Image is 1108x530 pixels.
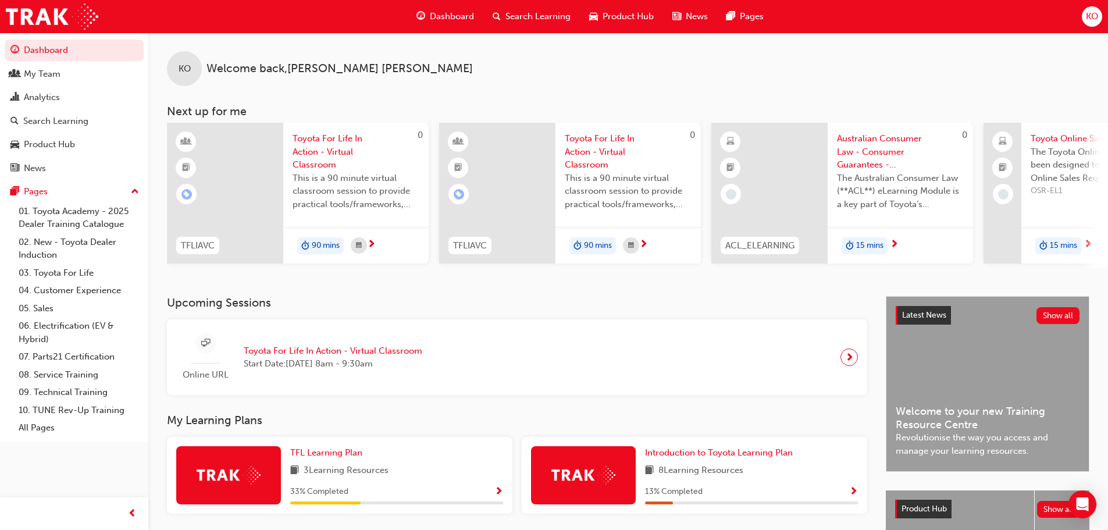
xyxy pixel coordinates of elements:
button: Show all [1037,501,1081,518]
span: Search Learning [505,10,571,23]
span: KO [179,62,191,76]
button: Show Progress [849,485,858,499]
span: guage-icon [416,9,425,24]
div: Open Intercom Messenger [1068,490,1096,518]
span: pages-icon [726,9,735,24]
span: calendar-icon [356,239,362,253]
span: Toyota For Life In Action - Virtual Classroom [244,344,422,358]
h3: Next up for me [148,105,1108,118]
a: pages-iconPages [717,5,773,29]
span: Toyota For Life In Action - Virtual Classroom [293,132,419,172]
a: 10. TUNE Rev-Up Training [14,401,144,419]
span: TFL Learning Plan [290,447,362,458]
span: news-icon [672,9,681,24]
span: 33 % Completed [290,485,348,499]
a: Product Hub [5,134,144,155]
span: Pages [740,10,764,23]
img: Trak [197,466,261,484]
span: learningRecordVerb_ENROLL-icon [181,189,192,200]
a: 07. Parts21 Certification [14,348,144,366]
a: News [5,158,144,179]
div: My Team [24,67,60,81]
a: Search Learning [5,111,144,132]
span: next-icon [1084,240,1092,250]
span: Toyota For Life In Action - Virtual Classroom [565,132,692,172]
a: 08. Service Training [14,366,144,384]
a: Latest NewsShow allWelcome to your new Training Resource CentreRevolutionise the way you access a... [886,296,1089,472]
span: booktick-icon [726,161,735,176]
span: News [686,10,708,23]
div: News [24,162,46,175]
span: Show Progress [849,487,858,497]
a: 0TFLIAVCToyota For Life In Action - Virtual ClassroomThis is a 90 minute virtual classroom sessio... [439,123,701,264]
a: All Pages [14,419,144,437]
span: learningRecordVerb_ENROLL-icon [454,189,464,200]
a: Product HubShow all [895,500,1080,518]
a: 09. Technical Training [14,383,144,401]
span: learningRecordVerb_NONE-icon [998,189,1009,200]
a: search-iconSearch Learning [483,5,580,29]
button: KO [1082,6,1102,27]
a: Online URLToyota For Life In Action - Virtual ClassroomStart Date:[DATE] 8am - 9:30am [176,329,858,386]
a: 05. Sales [14,300,144,318]
span: calendar-icon [628,239,634,253]
img: Trak [6,3,98,30]
span: guage-icon [10,45,19,56]
span: people-icon [10,69,19,80]
span: 13 % Completed [645,485,703,499]
span: up-icon [131,184,139,200]
a: 04. Customer Experience [14,282,144,300]
span: booktick-icon [454,161,462,176]
a: Introduction to Toyota Learning Plan [645,446,797,460]
span: search-icon [10,116,19,127]
span: 3 Learning Resources [304,464,389,478]
span: Australian Consumer Law - Consumer Guarantees - eLearning module [837,132,964,172]
span: chart-icon [10,93,19,103]
span: next-icon [639,240,648,250]
span: news-icon [10,163,19,174]
div: Analytics [24,91,60,104]
span: next-icon [367,240,376,250]
div: Search Learning [23,115,88,128]
span: 15 mins [856,239,883,252]
img: Trak [551,466,615,484]
a: 03. Toyota For Life [14,264,144,282]
span: Show Progress [494,487,503,497]
h3: My Learning Plans [167,414,867,427]
span: TFLIAVC [181,239,215,252]
span: Product Hub [902,504,947,514]
a: news-iconNews [663,5,717,29]
button: DashboardMy TeamAnalyticsSearch LearningProduct HubNews [5,37,144,181]
span: pages-icon [10,187,19,197]
span: 0 [690,130,695,140]
span: learningResourceType_INSTRUCTOR_LED-icon [182,134,190,150]
span: Revolutionise the way you access and manage your learning resources. [896,431,1080,457]
span: 8 Learning Resources [658,464,743,478]
button: Pages [5,181,144,202]
a: 06. Electrification (EV & Hybrid) [14,317,144,348]
a: Dashboard [5,40,144,61]
div: Product Hub [24,138,75,151]
a: My Team [5,63,144,85]
span: ACL_ELEARNING [725,239,795,252]
span: The Australian Consumer Law (**ACL**) eLearning Module is a key part of Toyota’s compliance progr... [837,172,964,211]
span: 0 [962,130,967,140]
span: book-icon [645,464,654,478]
span: Welcome to your new Training Resource Centre [896,405,1080,431]
a: guage-iconDashboard [407,5,483,29]
h3: Upcoming Sessions [167,296,867,310]
span: booktick-icon [182,161,190,176]
span: This is a 90 minute virtual classroom session to provide practical tools/frameworks, behaviours a... [293,172,419,211]
span: prev-icon [128,507,137,521]
span: booktick-icon [999,161,1007,176]
button: Show Progress [494,485,503,499]
span: learningResourceType_ELEARNING-icon [726,134,735,150]
span: 15 mins [1050,239,1077,252]
span: Introduction to Toyota Learning Plan [645,447,793,458]
a: Latest NewsShow all [896,306,1080,325]
span: learningResourceType_INSTRUCTOR_LED-icon [454,134,462,150]
span: Dashboard [430,10,474,23]
span: duration-icon [846,239,854,254]
span: search-icon [493,9,501,24]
